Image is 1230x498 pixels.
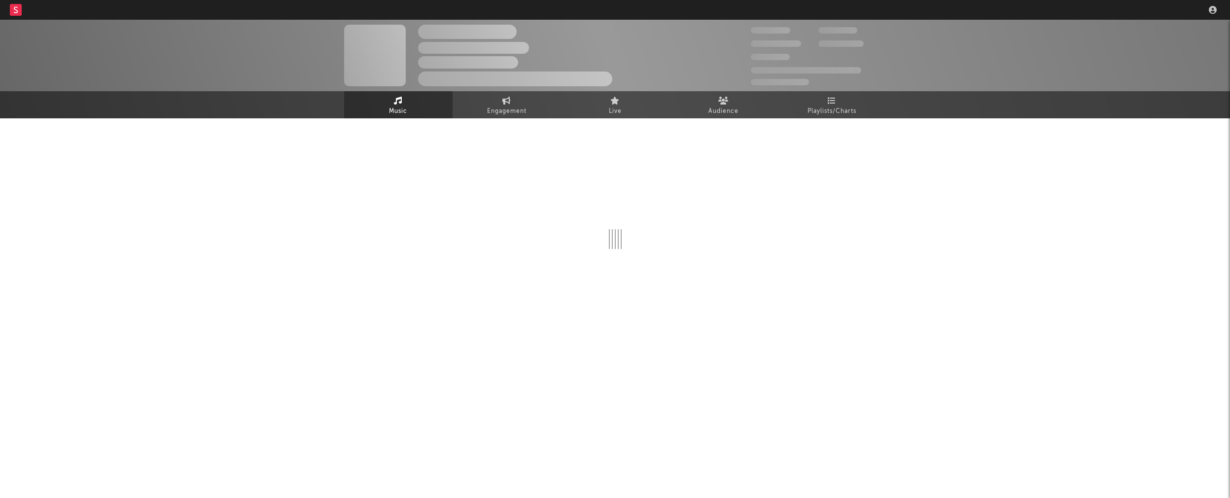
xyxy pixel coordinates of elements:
[808,106,856,117] span: Playlists/Charts
[751,79,809,85] span: Jump Score: 85.0
[818,40,864,47] span: 1,000,000
[751,27,790,34] span: 300,000
[487,106,527,117] span: Engagement
[708,106,738,117] span: Audience
[609,106,622,117] span: Live
[751,54,790,60] span: 100,000
[389,106,407,117] span: Music
[669,91,778,118] a: Audience
[561,91,669,118] a: Live
[453,91,561,118] a: Engagement
[818,27,857,34] span: 100,000
[778,91,886,118] a: Playlists/Charts
[344,91,453,118] a: Music
[751,40,801,47] span: 50,000,000
[751,67,861,73] span: 50,000,000 Monthly Listeners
